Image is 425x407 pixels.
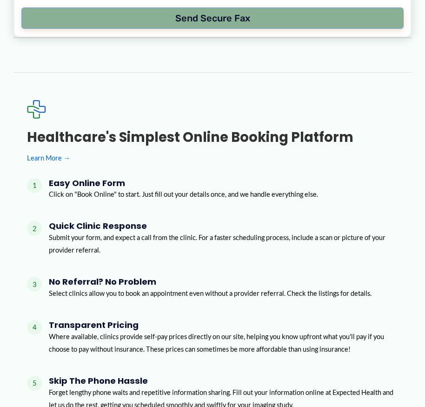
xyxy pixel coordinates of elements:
[27,178,42,193] span: 1
[27,129,398,145] h3: Healthcare's simplest online booking platform
[27,100,46,119] img: Expected Healthcare Logo
[49,231,398,256] p: Submit your form, and expect a call from the clinic. For a faster scheduling process, include a s...
[49,178,318,188] h4: Easy Online Form
[27,376,42,391] span: 5
[27,221,42,236] span: 2
[49,221,398,231] h4: Quick Clinic Response
[49,287,372,300] p: Select clinics allow you to book an appointment even without a provider referral. Check the listi...
[21,7,404,29] button: Send Secure Fax
[49,320,398,330] h4: Transparent Pricing
[27,320,42,335] span: 4
[49,188,318,200] p: Click on "Book Online" to start. Just fill out your details once, and we handle everything else.
[27,152,398,164] a: Learn More →
[27,277,42,292] span: 3
[49,330,398,355] p: Where available, clinics provide self-pay prices directly on our site, helping you know upfront w...
[49,376,398,386] h4: Skip the Phone Hassle
[49,277,372,287] h4: No Referral? No Problem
